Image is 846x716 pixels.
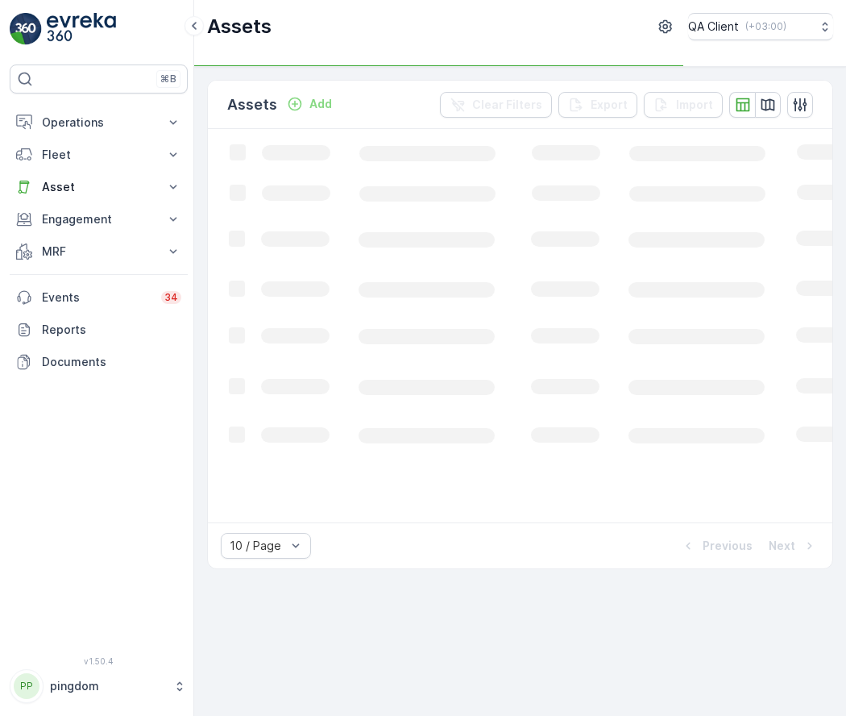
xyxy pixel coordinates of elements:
button: QA Client(+03:00) [688,13,833,40]
button: Export [558,92,637,118]
p: Assets [207,14,272,40]
p: Add [309,96,332,112]
p: Fleet [42,147,156,163]
button: MRF [10,235,188,268]
span: v 1.50.4 [10,656,188,666]
img: logo_light-DOdMpM7g.png [47,13,116,45]
p: QA Client [688,19,739,35]
p: Engagement [42,211,156,227]
button: Next [767,536,819,556]
button: Fleet [10,139,188,171]
button: Clear Filters [440,92,552,118]
p: Documents [42,354,181,370]
button: Import [644,92,723,118]
button: Previous [678,536,754,556]
p: Previous [703,538,753,554]
p: ⌘B [160,73,176,85]
p: pingdom [50,678,165,694]
div: PP [14,673,39,699]
button: Engagement [10,203,188,235]
p: Reports [42,322,181,338]
button: Add [280,94,338,114]
p: Export [591,97,628,113]
p: Clear Filters [472,97,542,113]
p: ( +03:00 ) [745,20,786,33]
p: MRF [42,244,156,260]
a: Events34 [10,281,188,314]
button: Asset [10,171,188,203]
p: Assets [227,94,277,116]
button: PPpingdom [10,669,188,703]
p: Import [676,97,713,113]
p: 34 [164,291,178,304]
img: logo [10,13,42,45]
a: Documents [10,346,188,378]
p: Operations [42,114,156,131]
p: Events [42,289,151,306]
p: Next [769,538,795,554]
button: Operations [10,106,188,139]
p: Asset [42,179,156,195]
a: Reports [10,314,188,346]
